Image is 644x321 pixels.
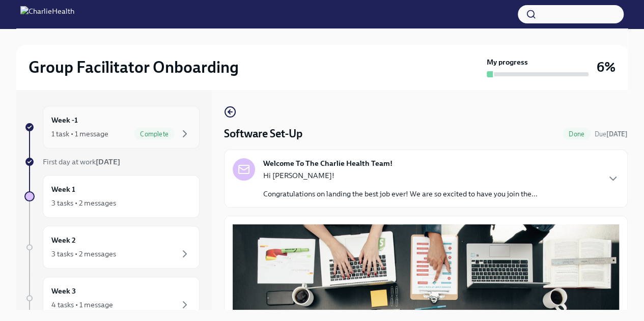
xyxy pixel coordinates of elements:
[51,129,108,139] div: 1 task • 1 message
[96,157,120,166] strong: [DATE]
[51,300,113,310] div: 4 tasks • 1 message
[29,57,239,77] h2: Group Facilitator Onboarding
[51,198,116,208] div: 3 tasks • 2 messages
[51,235,76,246] h6: Week 2
[606,130,628,138] strong: [DATE]
[595,130,628,138] span: Due
[24,175,200,218] a: Week 13 tasks • 2 messages
[563,130,591,138] span: Done
[224,126,302,141] h4: Software Set-Up
[51,114,78,126] h6: Week -1
[263,170,538,181] p: Hi [PERSON_NAME]!
[263,158,393,168] strong: Welcome To The Charlie Health Team!
[134,130,175,138] span: Complete
[51,285,76,297] h6: Week 3
[43,157,120,166] span: First day at work
[24,226,200,269] a: Week 23 tasks • 2 messages
[487,57,528,67] strong: My progress
[51,184,75,195] h6: Week 1
[263,189,538,199] p: Congratulations on landing the best job ever! We are so excited to have you join the...
[24,106,200,149] a: Week -11 task • 1 messageComplete
[595,129,628,139] span: August 26th, 2025 10:00
[24,277,200,319] a: Week 34 tasks • 1 message
[24,157,200,167] a: First day at work[DATE]
[597,58,615,76] h3: 6%
[51,249,116,259] div: 3 tasks • 2 messages
[20,6,74,22] img: CharlieHealth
